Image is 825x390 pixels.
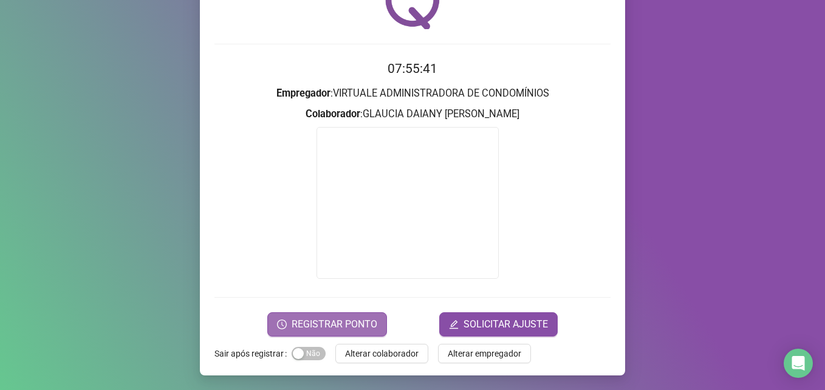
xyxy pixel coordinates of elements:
span: Alterar empregador [448,347,521,360]
span: clock-circle [277,320,287,329]
strong: Empregador [276,87,330,99]
label: Sair após registrar [214,344,292,363]
strong: Colaborador [306,108,360,120]
h3: : GLAUCIA DAIANY [PERSON_NAME] [214,106,611,122]
button: Alterar colaborador [335,344,428,363]
span: edit [449,320,459,329]
span: REGISTRAR PONTO [292,317,377,332]
h3: : VIRTUALE ADMINISTRADORA DE CONDOMÍNIOS [214,86,611,101]
div: Open Intercom Messenger [784,349,813,378]
time: 07:55:41 [388,61,437,76]
button: REGISTRAR PONTO [267,312,387,337]
span: Alterar colaborador [345,347,419,360]
span: SOLICITAR AJUSTE [464,317,548,332]
button: editSOLICITAR AJUSTE [439,312,558,337]
button: Alterar empregador [438,344,531,363]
